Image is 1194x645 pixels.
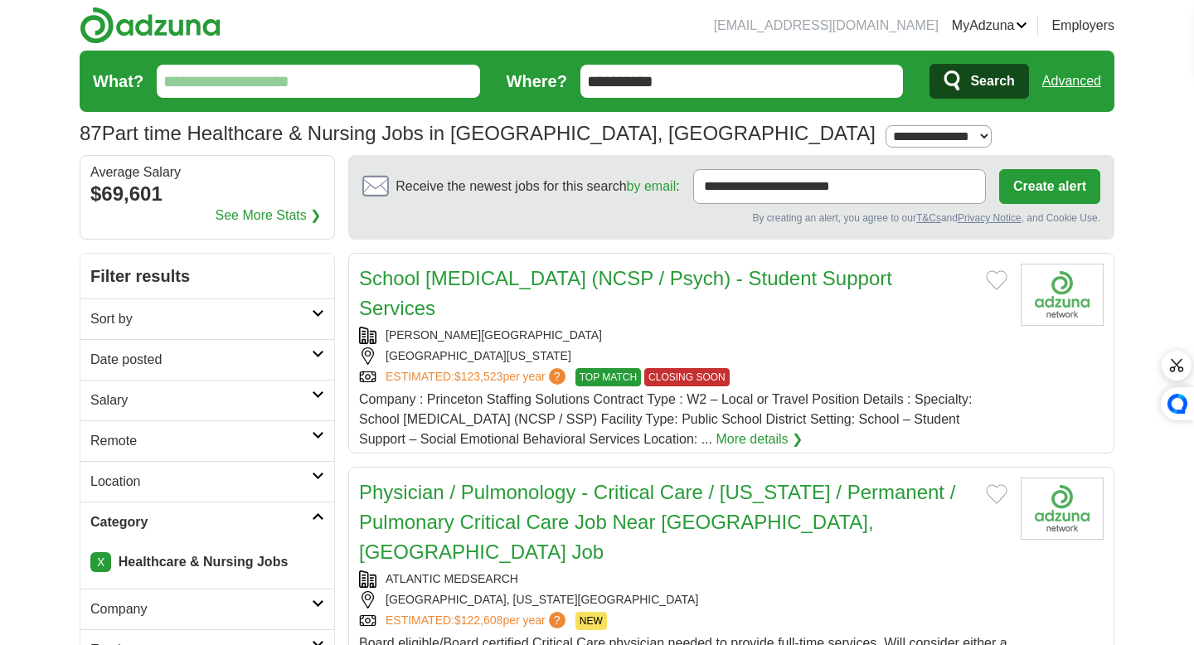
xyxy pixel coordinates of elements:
a: by email [627,179,677,193]
div: $69,601 [90,179,324,209]
button: Create alert [999,169,1100,204]
h2: Location [90,472,312,492]
span: CLOSING SOON [644,368,730,386]
label: Where? [507,69,567,94]
label: What? [93,69,143,94]
div: ATLANTIC MEDSEARCH [359,570,1007,588]
span: ? [549,368,565,385]
span: TOP MATCH [575,368,641,386]
h2: Date posted [90,350,312,370]
a: More details ❯ [716,429,803,449]
a: Physician / Pulmonology - Critical Care / [US_STATE] / Permanent / Pulmonary Critical Care Job Ne... [359,481,955,563]
a: Privacy Notice [958,212,1022,224]
span: Company : Princeton Staffing Solutions Contract Type : W2 – Local or Travel Position Details : Sp... [359,392,972,446]
h2: Salary [90,390,312,410]
span: NEW [575,612,607,630]
a: School [MEDICAL_DATA] (NCSP / Psych) - Student Support Services [359,267,892,319]
div: [PERSON_NAME][GEOGRAPHIC_DATA] [359,327,1007,344]
a: Sort by [80,298,334,339]
button: Search [929,64,1028,99]
a: ESTIMATED:$123,523per year? [386,368,569,386]
span: Search [970,65,1014,98]
span: Receive the newest jobs for this search : [396,177,679,196]
img: Company logo [1021,478,1104,540]
a: Remote [80,420,334,461]
a: Salary [80,380,334,420]
img: Company logo [1021,264,1104,326]
strong: Healthcare & Nursing Jobs [119,555,289,569]
img: Adzuna logo [80,7,221,44]
a: MyAdzuna [952,16,1028,36]
li: [EMAIL_ADDRESS][DOMAIN_NAME] [714,16,939,36]
span: ? [549,612,565,628]
a: ESTIMATED:$122,608per year? [386,612,569,630]
h2: Filter results [80,254,334,298]
span: $123,523 [454,370,502,383]
span: $122,608 [454,613,502,627]
h1: Part time Healthcare & Nursing Jobs in [GEOGRAPHIC_DATA], [GEOGRAPHIC_DATA] [80,122,876,144]
button: Add to favorite jobs [986,484,1007,504]
a: See More Stats ❯ [216,206,322,226]
a: Advanced [1042,65,1101,98]
div: Average Salary [90,166,324,179]
a: X [90,552,111,572]
div: [GEOGRAPHIC_DATA][US_STATE] [359,347,1007,365]
h2: Sort by [90,309,312,329]
h2: Category [90,512,312,532]
a: Employers [1051,16,1114,36]
h2: Remote [90,431,312,451]
a: Category [80,502,334,542]
a: Date posted [80,339,334,380]
a: T&Cs [916,212,941,224]
a: Company [80,589,334,629]
span: 87 [80,119,102,148]
div: [GEOGRAPHIC_DATA], [US_STATE][GEOGRAPHIC_DATA] [359,591,1007,609]
div: By creating an alert, you agree to our and , and Cookie Use. [362,211,1100,226]
a: Location [80,461,334,502]
h2: Company [90,599,312,619]
button: Add to favorite jobs [986,270,1007,290]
